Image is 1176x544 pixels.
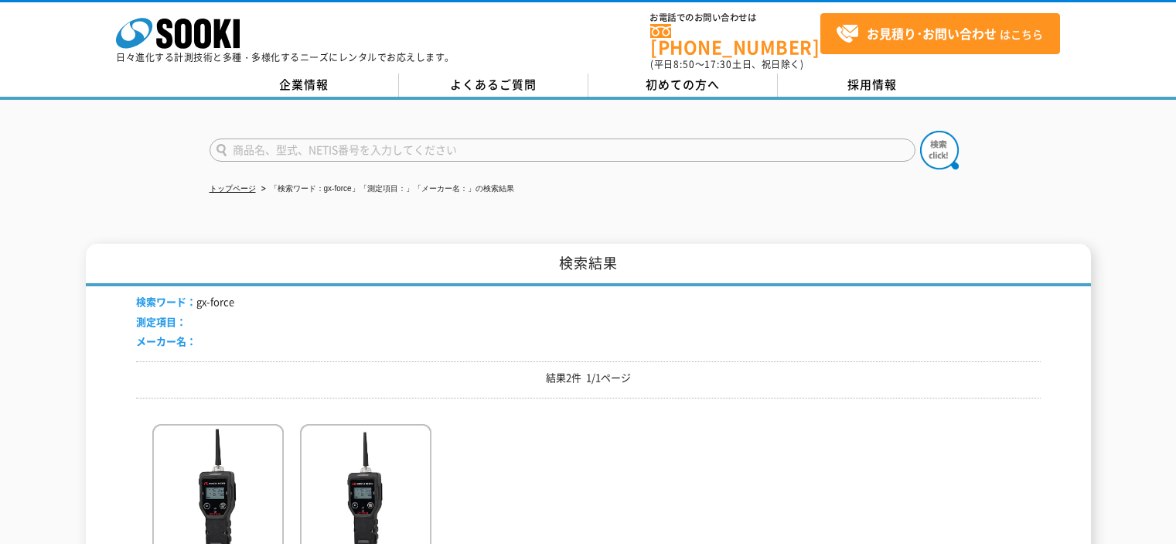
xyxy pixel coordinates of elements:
[136,370,1041,386] p: 結果2件 1/1ページ
[399,74,588,97] a: よくあるご質問
[210,139,915,162] input: 商品名、型式、NETIS番号を入力してください
[650,24,820,56] a: [PHONE_NUMBER]
[136,314,186,329] span: 測定項目：
[210,184,256,193] a: トップページ
[210,74,399,97] a: 企業情報
[778,74,967,97] a: 採用情報
[867,24,997,43] strong: お見積り･お問い合わせ
[650,13,820,22] span: お電話でのお問い合わせは
[820,13,1060,54] a: お見積り･お問い合わせはこちら
[646,76,720,93] span: 初めての方へ
[116,53,455,62] p: 日々進化する計測技術と多種・多様化するニーズにレンタルでお応えします。
[673,57,695,71] span: 8:50
[258,181,514,197] li: 「検索ワード：gx-force」「測定項目：」「メーカー名：」の検索結果
[86,244,1091,286] h1: 検索結果
[836,22,1043,46] span: はこちら
[650,57,803,71] span: (平日 ～ 土日、祝日除く)
[920,131,959,169] img: btn_search.png
[136,334,196,348] span: メーカー名：
[588,74,778,97] a: 初めての方へ
[136,294,196,309] span: 検索ワード：
[704,57,732,71] span: 17:30
[136,294,234,310] li: gx-force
